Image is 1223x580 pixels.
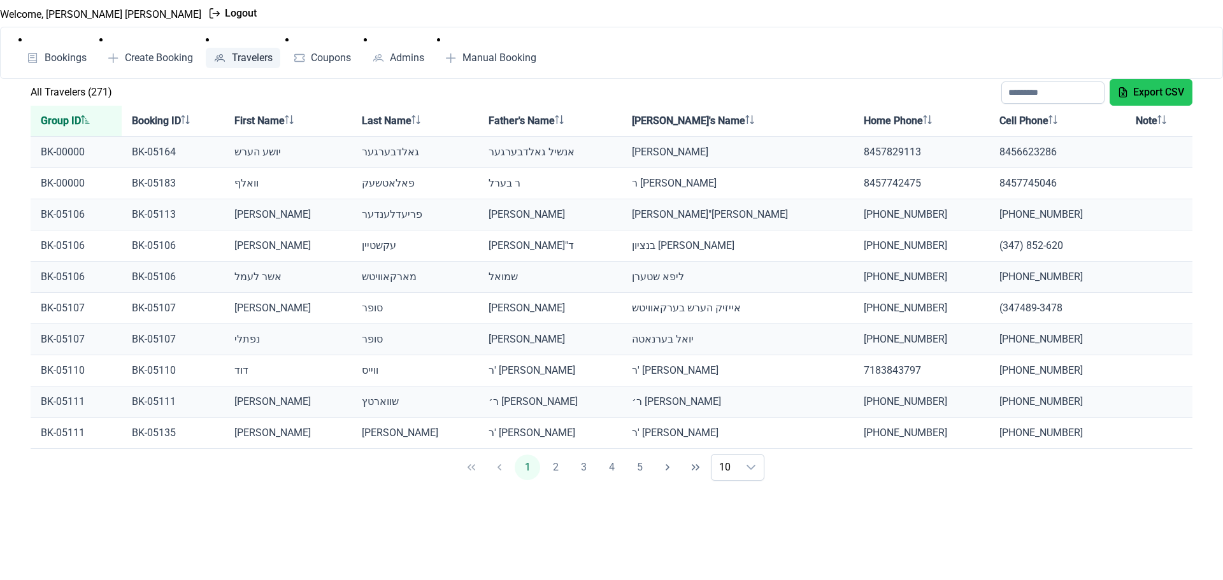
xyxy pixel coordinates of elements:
span: Rows per page [712,455,738,480]
span: Bookings [45,53,87,63]
td: [PERSON_NAME] [224,418,351,449]
td: אנשיל גאלדבערגער [478,137,622,168]
td: שמואל [478,262,622,293]
a: BK-05164 [132,146,176,158]
td: [PHONE_NUMBER] [989,262,1126,293]
button: 2 [543,455,568,480]
td: [PHONE_NUMBER] [989,386,1126,418]
button: 4 [599,455,624,480]
td: ר' [PERSON_NAME] [622,418,853,449]
td: גאלדבערגער [352,137,478,168]
td: ווייס [352,355,478,386]
td: [PERSON_NAME] [478,199,622,230]
a: BK-05111 [132,395,176,407]
span: Travelers [232,53,273,63]
a: BK-05107 [132,333,176,345]
td: יושע הערש [224,137,351,168]
button: Last Page [683,455,708,480]
button: Export CSV [1110,79,1192,106]
td: אייזיק הערש בערקאוויטש [622,293,853,324]
td: [PERSON_NAME]"[PERSON_NAME] [622,199,853,230]
button: 1 [515,455,540,480]
th: Home Phone [854,106,990,137]
a: BK-05106 [132,271,176,283]
td: ר' [PERSON_NAME] [478,418,622,449]
a: BK-05107 [132,302,176,314]
td: BK-05107 [31,293,122,324]
td: BK-05111 [31,418,122,449]
td: יואל בערנאטה [622,324,853,355]
span: Export CSV [1133,85,1184,100]
td: [PHONE_NUMBER] [989,355,1126,386]
th: Note [1126,106,1192,137]
td: [PHONE_NUMBER] [854,199,990,230]
td: עקשטיין [352,230,478,262]
td: (347) 852-620 [989,230,1126,262]
td: [PHONE_NUMBER] [989,199,1126,230]
a: Travelers [206,48,280,68]
th: Group ID [31,106,122,137]
td: שווארטץ [352,386,478,418]
a: Admins [364,48,432,68]
span: Logout [225,6,257,21]
td: מארקאוויטש [352,262,478,293]
td: BK-05106 [31,262,122,293]
th: Booking ID [122,106,224,137]
td: 8456623286 [989,137,1126,168]
td: [PERSON_NAME] [224,199,351,230]
td: ר׳ [PERSON_NAME] [622,386,853,418]
td: סופר [352,293,478,324]
td: [PERSON_NAME] [478,293,622,324]
td: ר׳ [PERSON_NAME] [478,386,622,418]
span: Admins [390,53,424,63]
th: Cell Phone [989,106,1126,137]
td: BK-05110 [31,355,122,386]
td: 8457829113 [854,137,990,168]
a: Coupons [285,48,359,68]
th: Last Name [352,106,478,137]
td: [PERSON_NAME] [478,324,622,355]
td: [PERSON_NAME] [224,230,351,262]
td: 8457742475 [854,168,990,199]
td: אשר לעמל [224,262,351,293]
td: ר' [PERSON_NAME] [622,355,853,386]
td: [PHONE_NUMBER] [854,230,990,262]
a: Manual Booking [437,48,545,68]
th: [PERSON_NAME]'s Name [622,106,853,137]
td: [PHONE_NUMBER] [989,418,1126,449]
td: [PERSON_NAME]"ד [478,230,622,262]
span: Coupons [311,53,351,63]
li: Admins [364,32,432,68]
div: dropdown trigger [738,455,764,480]
li: Travelers [206,32,280,68]
a: BK-05183 [132,177,176,189]
td: פריעדלענדער [352,199,478,230]
button: Next Page [655,455,680,480]
td: [PHONE_NUMBER] [854,324,990,355]
td: [PERSON_NAME] [352,418,478,449]
li: Create Booking [99,32,201,68]
td: ר [PERSON_NAME] [622,168,853,199]
td: BK-05111 [31,386,122,418]
th: Father's Name [478,106,622,137]
td: [PERSON_NAME] [622,137,853,168]
td: [PERSON_NAME] [224,386,351,418]
a: BK-05110 [132,364,176,376]
th: First Name [224,106,351,137]
li: Bookings [18,32,94,68]
td: סופר [352,324,478,355]
td: [PHONE_NUMBER] [854,386,990,418]
td: נפתלי [224,324,351,355]
td: ליפא שטערן [622,262,853,293]
td: BK-00000 [31,168,122,199]
td: 8457745046 [989,168,1126,199]
td: BK-05106 [31,230,122,262]
td: 7183843797 [854,355,990,386]
span: Create Booking [125,53,193,63]
td: דוד [224,355,351,386]
td: [PHONE_NUMBER] [989,324,1126,355]
td: בנציון [PERSON_NAME] [622,230,853,262]
button: 5 [627,455,652,480]
td: [PHONE_NUMBER] [854,293,990,324]
button: 3 [571,455,596,480]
